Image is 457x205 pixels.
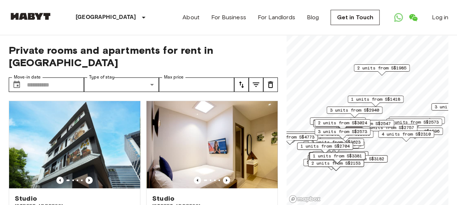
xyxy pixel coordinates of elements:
[341,120,391,127] span: 1 units from S$2547
[314,128,370,139] div: Map marker
[309,141,365,153] div: Map marker
[265,132,321,143] div: Map marker
[300,143,350,149] span: 1 units from S$2704
[9,77,24,92] button: Choose date
[316,152,365,158] span: 5 units from S$1838
[15,194,37,203] span: Studio
[258,13,295,22] a: For Landlords
[365,124,414,131] span: 2 units from S$2757
[386,118,442,130] div: Map marker
[234,77,249,92] button: tune
[354,64,410,76] div: Map marker
[335,156,384,162] span: 1 units from S$3182
[313,118,362,124] span: 3 units from S$1985
[432,13,448,22] a: Log in
[265,134,314,140] span: 1 units from S$4773
[9,13,52,20] img: Habyt
[289,195,321,203] a: Mapbox logo
[307,13,319,22] a: Blog
[223,177,230,184] button: Previous image
[361,124,417,135] div: Map marker
[311,139,361,145] span: 3 units from S$3623
[308,160,364,171] div: Map marker
[211,13,246,22] a: For Business
[314,119,370,130] div: Map marker
[14,74,41,80] label: Move-in date
[351,96,400,102] span: 1 units from S$1418
[308,155,364,166] div: Map marker
[357,65,406,71] span: 2 units from S$1985
[9,44,278,69] span: Private rooms and apartments for rent in [GEOGRAPHIC_DATA]
[389,119,439,125] span: 1 units from S$2573
[317,130,373,142] div: Map marker
[56,177,64,184] button: Previous image
[297,142,353,154] div: Map marker
[249,77,263,92] button: tune
[303,159,359,170] div: Map marker
[309,153,365,164] div: Map marker
[318,120,367,126] span: 2 units from S$3024
[381,131,431,137] span: 4 units from S$2310
[391,10,406,25] a: Open WhatsApp
[85,177,93,184] button: Previous image
[268,132,317,138] span: 1 units from S$4196
[338,120,394,131] div: Map marker
[9,101,140,188] img: Marketing picture of unit SG-01-110-044_001
[330,107,379,113] span: 3 units from S$2940
[309,153,365,164] div: Map marker
[306,159,356,166] span: 5 units from S$1680
[378,130,434,142] div: Map marker
[389,117,445,128] div: Map marker
[76,13,136,22] p: [GEOGRAPHIC_DATA]
[89,74,115,80] label: Type of stay
[147,101,277,188] img: Marketing picture of unit SG-01-110-033-001
[392,117,441,124] span: 3 units from S$1480
[152,194,175,203] span: Studio
[262,133,318,145] div: Map marker
[194,177,201,184] button: Previous image
[318,128,367,135] span: 3 units from S$2573
[263,77,278,92] button: tune
[313,153,362,159] span: 1 units from S$3381
[406,10,420,25] a: Open WeChat
[312,151,368,162] div: Map marker
[164,74,184,80] label: Max price
[313,120,372,131] div: Map marker
[387,128,443,139] div: Map marker
[348,96,404,107] div: Map marker
[326,106,382,118] div: Map marker
[310,117,366,129] div: Map marker
[308,138,364,150] div: Map marker
[309,152,365,164] div: Map marker
[332,155,388,166] div: Map marker
[390,128,440,134] span: 6 units from S$1596
[330,10,380,25] a: Get in Touch
[183,13,200,22] a: About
